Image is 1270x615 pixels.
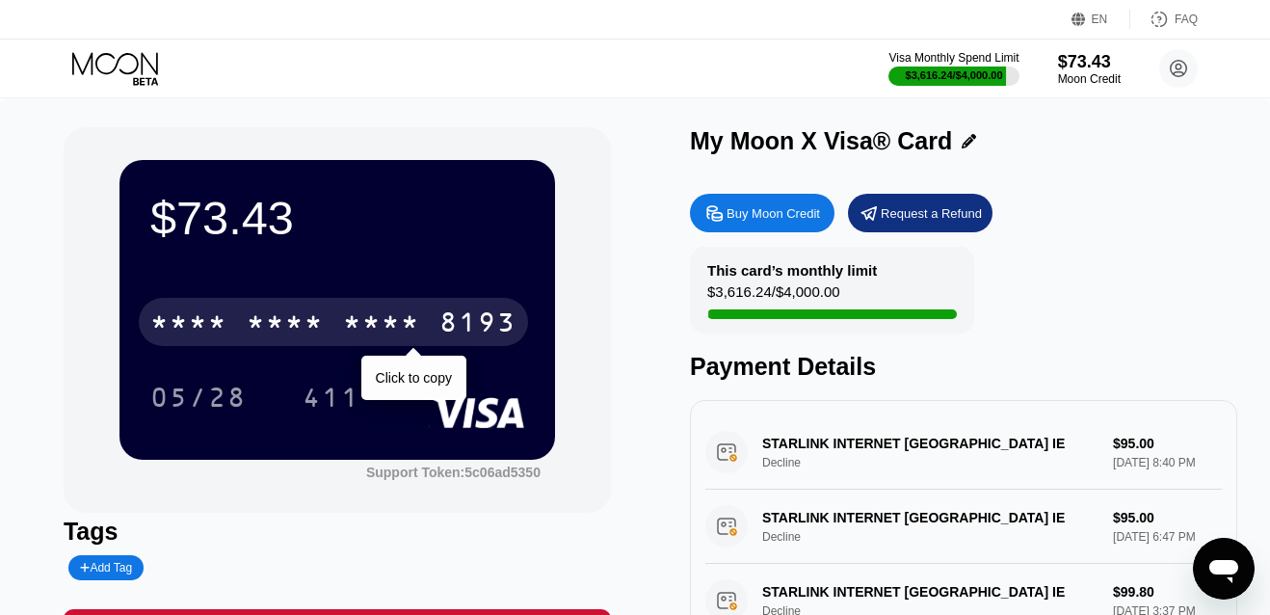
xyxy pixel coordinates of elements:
div: $73.43 [150,191,524,245]
div: 8193 [439,309,516,340]
div: 05/28 [150,385,247,415]
div: Add Tag [68,555,144,580]
div: $73.43 [1058,52,1121,72]
div: Support Token: 5c06ad5350 [366,465,541,480]
iframe: Button to launch messaging window [1193,538,1255,600]
div: Request a Refund [848,194,992,232]
div: $3,616.24 / $4,000.00 [906,69,1003,81]
div: EN [1072,10,1130,29]
div: FAQ [1130,10,1198,29]
div: Moon Credit [1058,72,1121,86]
div: Buy Moon Credit [690,194,834,232]
div: My Moon X Visa® Card [690,127,952,155]
div: Visa Monthly Spend Limit [888,51,1019,65]
div: Request a Refund [881,205,982,222]
div: Support Token:5c06ad5350 [366,465,541,480]
div: Click to copy [376,370,452,386]
div: 411 [303,385,360,415]
div: Tags [64,518,611,546]
div: 411 [288,373,375,421]
div: This card’s monthly limit [707,262,877,279]
div: $73.43Moon Credit [1058,52,1121,86]
div: Buy Moon Credit [727,205,820,222]
div: $3,616.24 / $4,000.00 [707,283,840,309]
div: Add Tag [80,561,132,575]
div: FAQ [1175,13,1198,26]
div: Visa Monthly Spend Limit$3,616.24/$4,000.00 [888,51,1019,86]
div: Payment Details [690,353,1237,381]
div: EN [1092,13,1108,26]
div: 05/28 [136,373,261,421]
